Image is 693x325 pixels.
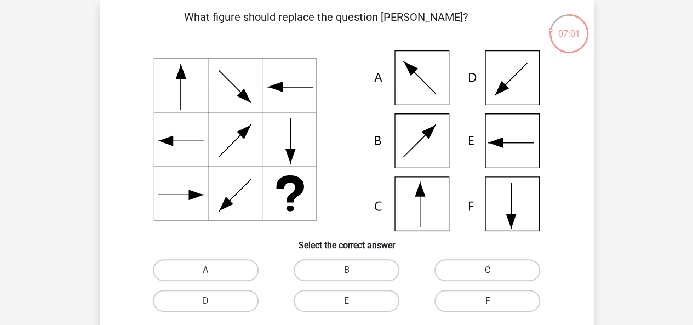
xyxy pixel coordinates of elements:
[548,13,589,41] div: 07:01
[153,290,259,312] label: D
[434,290,540,312] label: F
[117,9,535,42] p: What figure should replace the question [PERSON_NAME]?
[434,259,540,281] label: C
[153,259,259,281] label: A
[294,290,399,312] label: E
[117,231,576,250] h6: Select the correct answer
[294,259,399,281] label: B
